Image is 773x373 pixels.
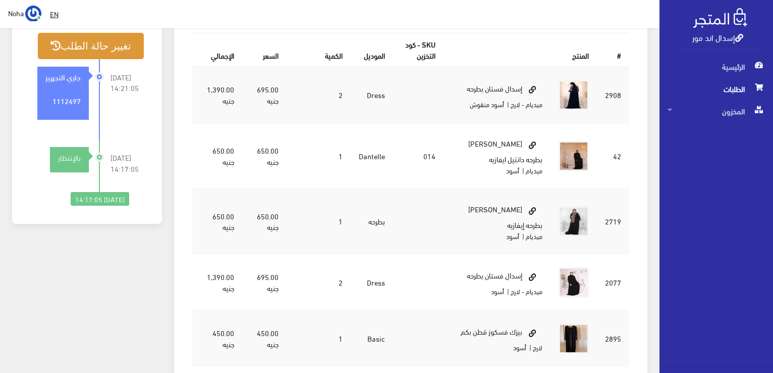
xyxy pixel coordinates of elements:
[351,310,393,366] td: Basic
[287,67,351,123] td: 2
[192,310,242,366] td: 450.00 جنيه
[242,254,287,310] td: 695.00 جنيه
[668,78,765,100] span: الطلبات
[597,123,629,189] td: 42
[393,123,444,189] td: 014
[659,78,773,100] a: الطلبات
[597,254,629,310] td: 2077
[444,189,550,254] td: [PERSON_NAME] بطرحه إيفازيه
[242,310,287,366] td: 450.00 جنيه
[444,34,597,67] th: المنتج
[52,95,81,106] strong: 1112497
[444,310,550,366] td: بيزك فسكوز قطن بكم
[659,100,773,122] a: المخزون
[38,33,144,59] button: تغيير حالة الطلب
[511,285,542,297] small: ميديام - لارج
[71,192,129,206] div: [DATE] 14:17:05
[491,285,509,297] small: | أسود
[659,56,773,78] a: الرئيسية
[45,71,81,82] strong: جاري التجهيز
[192,123,242,189] td: 650.00 جنيه
[668,56,765,78] span: الرئيسية
[287,189,351,254] td: 1
[50,8,59,20] u: EN
[111,72,144,94] span: [DATE] 14:21:05
[597,189,629,254] td: 2719
[597,67,629,123] td: 2908
[46,5,63,23] a: EN
[506,164,524,176] small: | أسود
[50,152,89,163] div: بالإنتظار
[597,34,629,67] th: #
[8,5,41,21] a: ... Noha
[351,123,393,189] td: Dantelle
[692,30,743,44] a: إسدال اند مور
[287,34,351,67] th: الكمية
[351,34,393,67] th: الموديل
[242,67,287,123] td: 695.00 جنيه
[242,123,287,189] td: 650.00 جنيه
[192,34,242,67] th: اﻹجمالي
[12,304,50,342] iframe: Drift Widget Chat Controller
[287,310,351,366] td: 1
[192,67,242,123] td: 1,390.00 جنيه
[513,341,531,353] small: | أسود
[25,6,41,22] img: ...
[533,341,542,353] small: لارج
[526,230,542,242] small: ميديام
[351,67,393,123] td: Dress
[470,98,509,110] small: | أسود منقوش
[192,254,242,310] td: 1,390.00 جنيه
[526,164,542,176] small: ميديام
[393,34,444,67] th: SKU - كود التخزين
[111,152,144,174] span: [DATE] 14:17:05
[693,8,747,28] img: .
[287,254,351,310] td: 2
[668,100,765,122] span: المخزون
[351,254,393,310] td: Dress
[351,189,393,254] td: بطرحه
[192,189,242,254] td: 650.00 جنيه
[8,7,24,19] span: Noha
[444,254,550,310] td: إسدال فستان بطرحه
[444,123,550,189] td: [PERSON_NAME] بطرحه دانتيل ايفازيه
[242,34,287,67] th: السعر
[287,123,351,189] td: 1
[506,230,524,242] small: | أسود
[511,98,542,110] small: ميديام - لارج
[242,189,287,254] td: 650.00 جنيه
[597,310,629,366] td: 2895
[444,67,550,123] td: إسدال فستان بطرحه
